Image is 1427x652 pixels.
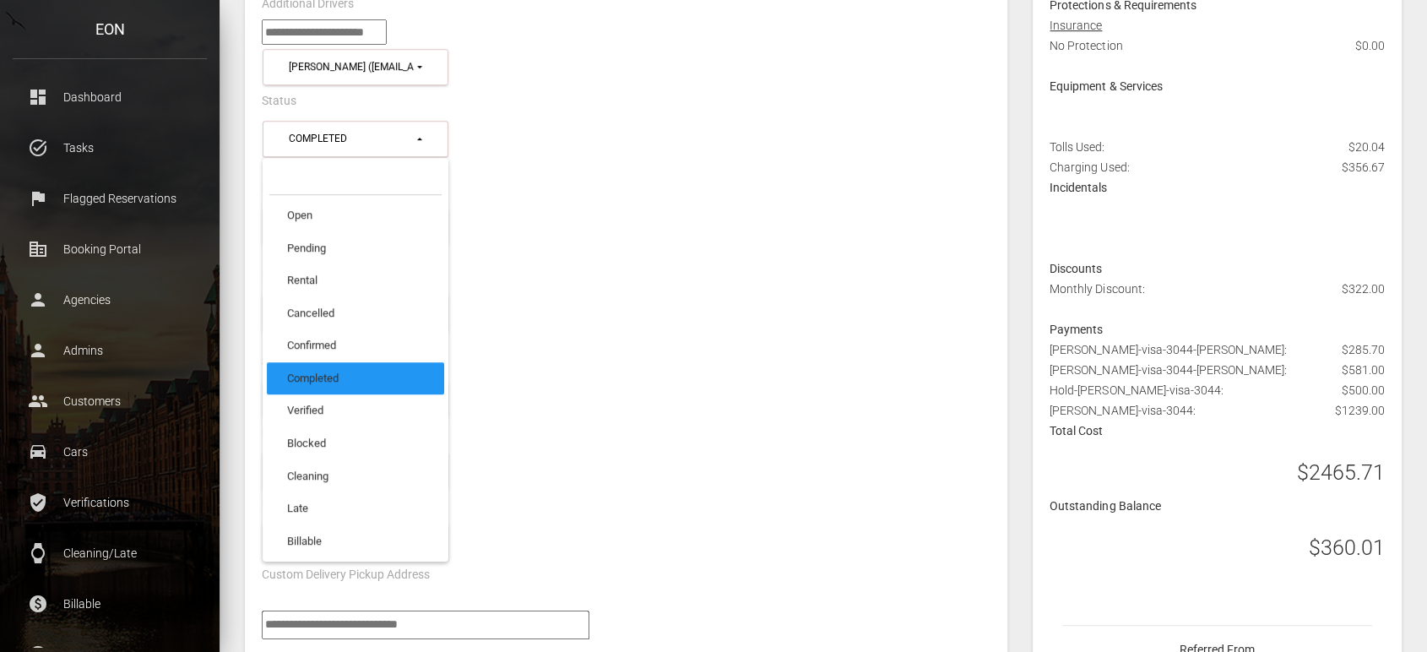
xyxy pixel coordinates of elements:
button: Completed [263,121,448,157]
p: Cleaning/Late [25,541,194,566]
p: Billable [25,591,194,617]
h3: $2465.71 [1297,458,1385,487]
p: Admins [25,338,194,363]
span: Cancelled [287,305,334,321]
label: Flag trip? [262,496,311,513]
strong: Payments [1050,323,1103,336]
u: Insurance [1050,19,1102,32]
button: Cynthia Ifrah-Kouassi (cynthiaifrah@gmail.com), salomon kouassi (elyonsounds@gmail.com) [263,49,448,85]
p: Dashboard [25,84,194,110]
div: [PERSON_NAME]-visa-3044-[PERSON_NAME]: [PERSON_NAME]-visa-3044-[PERSON_NAME]: Hold-[PERSON_NAME]-... [1037,340,1397,421]
a: people Customers [13,380,207,422]
a: verified_user Verifications [13,481,207,524]
span: Billable [287,533,322,549]
p: Booking Portal [25,236,194,262]
span: Blocked [287,436,326,452]
strong: Discounts [1050,262,1102,275]
a: person Agencies [13,279,207,321]
span: $356.67 [1342,157,1385,177]
h3: $360.01 [1309,533,1385,562]
span: $20.04 [1348,137,1385,157]
span: Confirmed [287,338,336,354]
label: Send to Collections? [262,354,367,371]
span: Pending [287,240,326,256]
span: $500.00 [1342,380,1385,400]
span: Late [287,501,308,517]
p: Agencies [25,287,194,312]
p: Customers [25,388,194,414]
strong: Total Cost [1050,424,1103,437]
p: Verifications [25,490,194,515]
a: watch Cleaning/Late [13,532,207,574]
span: $322.00 [1342,279,1385,299]
span: Verified [287,403,323,419]
span: $581.00 [1342,360,1385,380]
span: $285.70 [1342,340,1385,360]
p: Tasks [25,135,194,160]
div: [PERSON_NAME] ([EMAIL_ADDRESS][DOMAIN_NAME]) , [PERSON_NAME] ([EMAIL_ADDRESS][DOMAIN_NAME]) [289,60,415,74]
a: person Admins [13,329,207,372]
input: Search [269,166,442,196]
span: Charging Used: [1050,160,1129,174]
span: $0.00 [1355,35,1385,56]
label: Ignore Trip? [262,425,323,442]
strong: Equipment & Services [1050,79,1162,93]
label: Extras [262,267,296,284]
a: dashboard Dashboard [13,76,207,118]
strong: Incidentals [1050,181,1107,194]
p: Cars [25,439,194,465]
span: Completed [287,370,339,386]
a: paid Billable [13,583,207,625]
span: Cleaning [287,468,328,484]
label: Insurance [262,180,314,197]
a: corporate_fare Booking Portal [13,228,207,270]
strong: Outstanding Balance [1050,499,1160,513]
p: Flagged Reservations [25,186,194,211]
span: Rental [287,273,317,289]
label: Status [262,93,296,110]
div: Completed [289,132,415,146]
span: $1239.00 [1335,400,1385,421]
a: task_alt Tasks [13,127,207,169]
label: Custom Delivery Pickup Address [262,567,430,584]
a: flag Flagged Reservations [13,177,207,220]
a: drive_eta Cars [13,431,207,473]
div: Monthly Discount: [1037,279,1397,319]
span: Open [287,208,312,224]
span: Tolls Used: [1050,140,1104,154]
div: No Protection [1037,35,1397,76]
